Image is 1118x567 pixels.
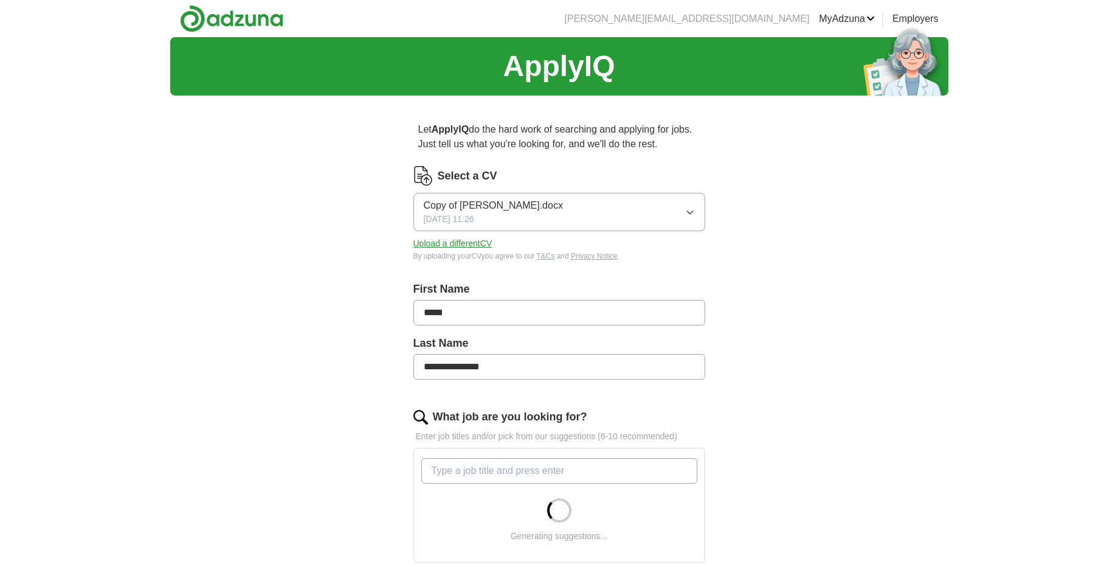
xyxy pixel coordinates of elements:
[424,198,563,213] span: Copy of [PERSON_NAME].docx
[565,12,810,26] li: [PERSON_NAME][EMAIL_ADDRESS][DOMAIN_NAME]
[413,237,492,250] button: Upload a differentCV
[503,44,615,88] h1: ApplyIQ
[819,12,875,26] a: MyAdzuna
[421,458,697,484] input: Type a job title and press enter
[413,335,705,352] label: Last Name
[180,5,283,32] img: Adzuna logo
[892,12,939,26] a: Employers
[511,530,608,543] div: Generating suggestions...
[433,409,587,425] label: What job are you looking for?
[432,124,469,134] strong: ApplyIQ
[571,252,618,260] a: Privacy Notice
[413,281,705,297] label: First Name
[413,251,705,262] div: By uploading your CV you agree to our and .
[413,117,705,156] p: Let do the hard work of searching and applying for jobs. Just tell us what you're looking for, an...
[413,166,433,186] img: CV Icon
[424,213,474,226] span: [DATE] 11:26
[536,252,554,260] a: T&Cs
[438,168,497,184] label: Select a CV
[413,193,705,231] button: Copy of [PERSON_NAME].docx[DATE] 11:26
[413,410,428,425] img: search.png
[413,430,705,443] p: Enter job titles and/or pick from our suggestions (6-10 recommended)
